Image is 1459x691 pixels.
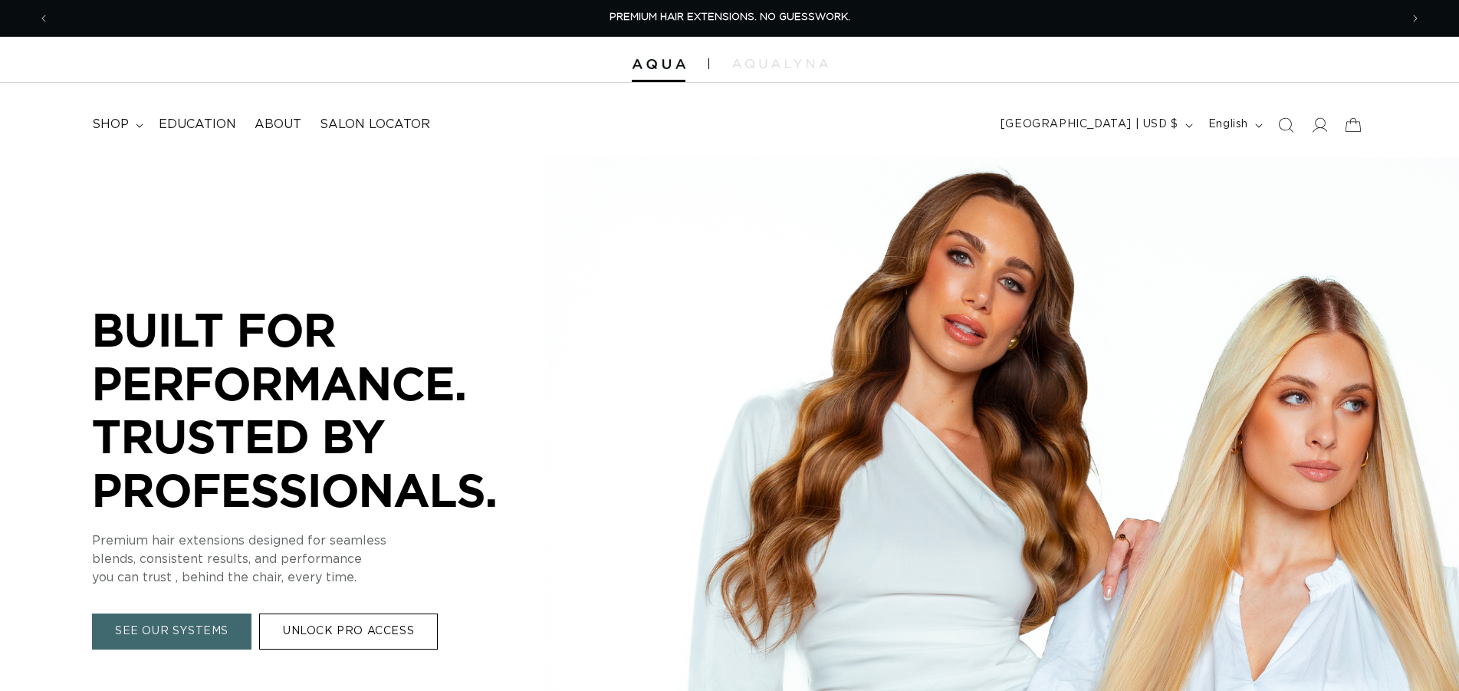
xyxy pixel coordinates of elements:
[632,59,685,70] img: Aqua Hair Extensions
[27,4,61,33] button: Previous announcement
[1269,108,1303,142] summary: Search
[245,107,311,142] a: About
[991,110,1199,140] button: [GEOGRAPHIC_DATA] | USD $
[83,107,150,142] summary: shop
[255,117,301,133] span: About
[1001,117,1178,133] span: [GEOGRAPHIC_DATA] | USD $
[259,614,438,650] a: UNLOCK PRO ACCESS
[92,568,552,587] p: you can trust , behind the chair, every time.
[92,531,552,550] p: Premium hair extensions designed for seamless
[159,117,236,133] span: Education
[150,107,245,142] a: Education
[92,550,552,568] p: blends, consistent results, and performance
[1398,4,1432,33] button: Next announcement
[732,59,828,68] img: aqualyna.com
[610,12,850,22] span: PREMIUM HAIR EXTENSIONS. NO GUESSWORK.
[92,303,552,516] p: BUILT FOR PERFORMANCE. TRUSTED BY PROFESSIONALS.
[92,614,251,650] a: SEE OUR SYSTEMS
[92,117,129,133] span: shop
[320,117,430,133] span: Salon Locator
[1208,117,1248,133] span: English
[311,107,439,142] a: Salon Locator
[1199,110,1269,140] button: English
